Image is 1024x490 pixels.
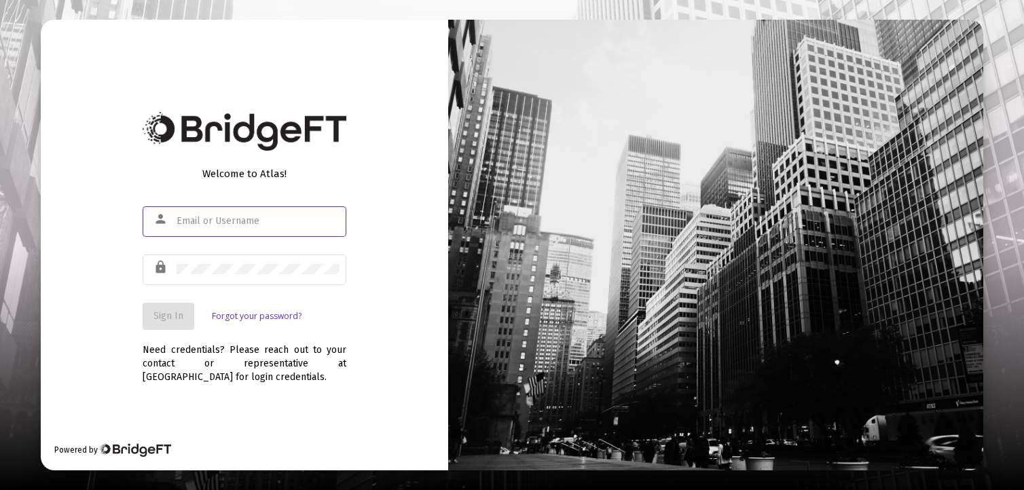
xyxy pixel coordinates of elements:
span: Sign In [153,310,183,322]
img: Bridge Financial Technology Logo [143,112,346,151]
a: Forgot your password? [212,309,301,323]
button: Sign In [143,303,194,330]
input: Email or Username [177,216,340,227]
div: Powered by [54,443,170,457]
img: Bridge Financial Technology Logo [99,443,170,457]
div: Welcome to Atlas! [143,167,346,181]
mat-icon: person [153,211,170,227]
mat-icon: lock [153,259,170,276]
div: Need credentials? Please reach out to your contact or representative at [GEOGRAPHIC_DATA] for log... [143,330,346,384]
